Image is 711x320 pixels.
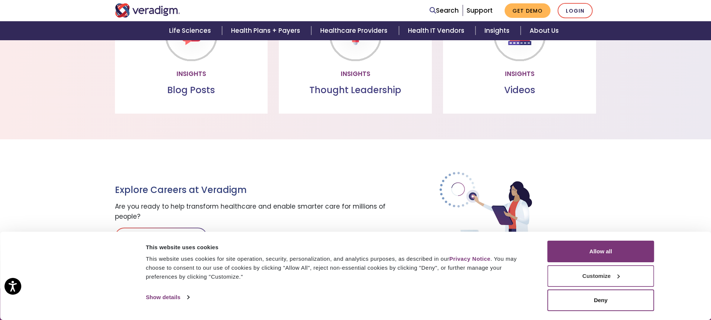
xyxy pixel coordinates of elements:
div: This website uses cookies [146,243,531,252]
h3: Videos [449,85,590,96]
h3: Blog Posts [121,85,262,96]
button: Customize [548,265,654,287]
a: Life Sciences [160,21,222,40]
h3: Explore Careers at Veradigm [115,185,391,196]
a: View Open Positions [115,228,207,245]
a: Healthcare Providers [311,21,399,40]
img: Veradigm logo [115,3,180,18]
div: This website uses cookies for site operation, security, personalization, and analytics purposes, ... [146,254,531,281]
button: Allow all [548,241,654,262]
h3: Thought Leadership [285,85,426,96]
a: Privacy Notice [449,256,490,262]
a: About Us [521,21,568,40]
a: Insights [475,21,521,40]
a: Show details [146,292,189,303]
a: Health IT Vendors [399,21,475,40]
a: Support [467,6,493,15]
p: Insights [449,69,590,79]
a: Health Plans + Payers [222,21,311,40]
p: Insights [285,69,426,79]
a: Login [558,3,593,18]
p: Insights [121,69,262,79]
button: Deny [548,289,654,311]
iframe: Drift Chat Widget [562,65,702,311]
a: Search [430,6,459,16]
p: Are you ready to help transform healthcare and enable smarter care for millions of people? [115,202,391,222]
a: Get Demo [505,3,551,18]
